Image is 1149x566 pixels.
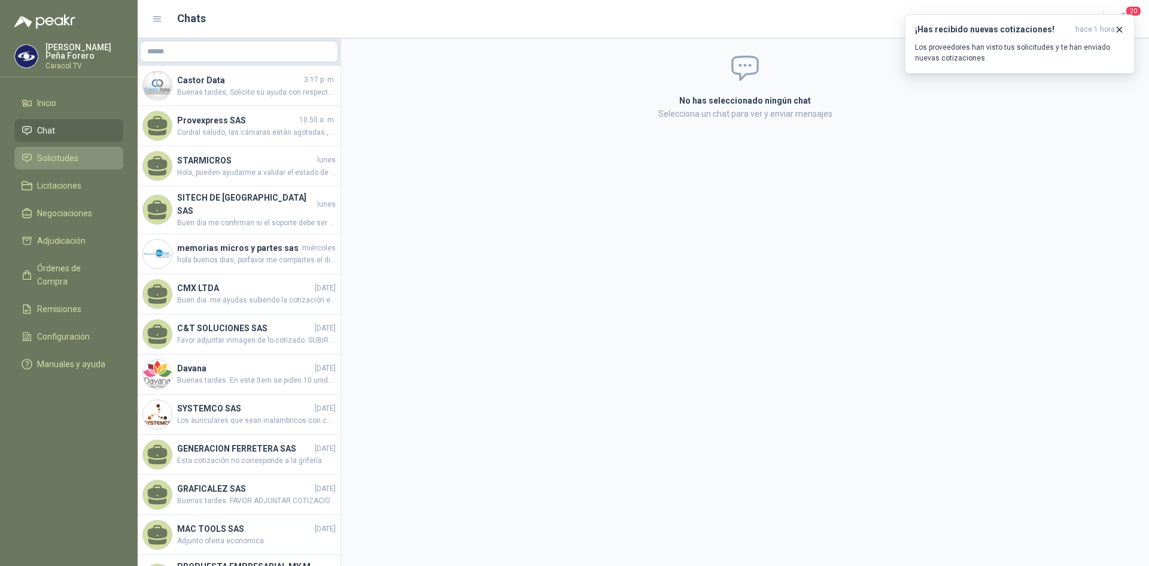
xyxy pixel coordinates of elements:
[315,323,336,334] span: [DATE]
[915,25,1071,35] h3: ¡Has recibido nuevas cotizaciones!
[14,14,75,29] img: Logo peakr
[45,43,123,60] p: [PERSON_NAME] Peña Forero
[138,186,341,234] a: SITECH DE [GEOGRAPHIC_DATA] SASlunesBuen dia me confirman si el soporte debe ser marca Dairu o po...
[138,355,341,395] a: Company LogoDavana[DATE]Buenas tardes. En este ítem se piden 10 unidades, combinadas y/o alternat...
[317,155,336,166] span: lunes
[177,442,312,455] h4: GENERACION FERRETERA SAS
[177,217,336,229] span: Buen dia me confirman si el soporte debe ser marca Dairu o podemos cotizar las que tengamos dispo...
[138,475,341,515] a: GRAFICALEZ SAS[DATE]Buenas tardes. FAVOR ADJUNTAR COTIZACION EN SU FORMATO
[138,106,341,146] a: Provexpress SAS10:50 a. m.Cordial saludo, las cámaras están agotadas , llegan en 30 dias, hubo ,m...
[177,295,336,306] span: Buen dia. me ayudas subiendo la cotización en el formato de ustedes. Gracias
[177,87,336,98] span: Buenas tardes, Solicito su ayuda con respecto a la necesidad, Los ing. me preguntan para que aire...
[37,152,78,165] span: Solicitudes
[14,353,123,376] a: Manuales y ayuda
[177,191,315,217] h4: SITECH DE [GEOGRAPHIC_DATA] SAS
[1075,25,1115,35] span: hace 1 hora
[14,147,123,170] a: Solicitudes
[177,495,336,507] span: Buenas tardes. FAVOR ADJUNTAR COTIZACION EN SU FORMATO
[177,375,336,386] span: Buenas tardes. En este ítem se piden 10 unidades, combinadas y/o alternativa para entregar las 10...
[138,515,341,555] a: MAC TOOLS SAS[DATE]Adjunto oferta economica
[302,243,336,254] span: miércoles
[905,14,1135,74] button: ¡Has recibido nuevas cotizaciones!hace 1 hora Los proveedores han visto tus solicitudes y te han ...
[177,127,336,138] span: Cordial saludo, las cámaras están agotadas , llegan en 30 dias, hubo ,mala información de parte d...
[14,257,123,293] a: Órdenes de Compra
[14,229,123,252] a: Adjudicación
[315,483,336,495] span: [DATE]
[304,74,336,86] span: 3:17 p. m.
[37,302,81,316] span: Remisiones
[14,202,123,225] a: Negociaciones
[177,322,312,335] h4: C&T SOLUCIONES SAS
[37,234,86,247] span: Adjudicación
[37,207,92,220] span: Negociaciones
[45,62,123,69] p: Caracol TV
[37,330,90,343] span: Configuración
[143,71,172,100] img: Company Logo
[143,400,172,429] img: Company Logo
[138,274,341,314] a: CMX LTDA[DATE]Buen dia. me ayudas subiendo la cotización en el formato de ustedes. Gracias
[177,255,336,266] span: hola buenos dias, porfavor me compartes el diseño . quedo super atenta
[177,10,206,27] h1: Chats
[138,66,341,106] a: Company LogoCastor Data3:17 p. m.Buenas tardes, Solicito su ayuda con respecto a la necesidad, Lo...
[536,107,954,120] p: Selecciona un chat para ver y enviar mensajes
[315,443,336,455] span: [DATE]
[177,282,312,295] h4: CMX LTDA
[138,435,341,475] a: GENERACION FERRETERA SAS[DATE]Esta cotización no corresponde a la grifería
[14,298,123,320] a: Remisiones
[177,482,312,495] h4: GRAFICALEZ SAS
[37,179,81,192] span: Licitaciones
[138,395,341,435] a: Company LogoSYSTEMCO SAS[DATE]Los auriculares que sean inalambricos con conexión a Bluetooth
[14,92,123,114] a: Inicio
[14,174,123,197] a: Licitaciones
[138,146,341,186] a: STARMICROSlunesHola, pueden ayudarme a validar el estado de entrega pedido 4510001845 por 5 MODEM...
[177,402,312,415] h4: SYSTEMCO SAS
[14,325,123,348] a: Configuración
[177,241,300,255] h4: memorias micros y partes sas
[143,240,172,268] img: Company Logo
[37,262,112,288] span: Órdenes de Compra
[177,415,336,426] span: Los auriculares que sean inalambricos con conexión a Bluetooth
[177,167,336,178] span: Hola, pueden ayudarme a validar el estado de entrega pedido 4510001845 por 5 MODEM 4G MW43TM LTE ...
[14,119,123,142] a: Chat
[138,234,341,274] a: Company Logomemorias micros y partes sasmiércoleshola buenos dias, porfavor me compartes el diseñ...
[15,45,38,68] img: Company Logo
[138,314,341,355] a: C&T SOLUCIONES SAS[DATE]Favor adjuntar inmagen de lo cotizado. SUBIR COTIZACION EN SU FORMATO
[177,114,297,127] h4: Provexpress SAS
[315,283,336,294] span: [DATE]
[177,535,336,547] span: Adjunto oferta economica
[315,363,336,374] span: [DATE]
[915,42,1124,63] p: Los proveedores han visto tus solicitudes y te han enviado nuevas cotizaciones.
[177,455,336,467] span: Esta cotización no corresponde a la grifería
[315,523,336,535] span: [DATE]
[37,124,55,137] span: Chat
[1125,5,1142,17] span: 20
[299,114,336,126] span: 10:50 a. m.
[177,335,336,346] span: Favor adjuntar inmagen de lo cotizado. SUBIR COTIZACION EN SU FORMATO
[315,403,336,414] span: [DATE]
[317,199,336,210] span: lunes
[37,358,105,371] span: Manuales y ayuda
[177,74,302,87] h4: Castor Data
[536,94,954,107] h2: No has seleccionado ningún chat
[1113,8,1135,30] button: 20
[37,96,56,110] span: Inicio
[177,522,312,535] h4: MAC TOOLS SAS
[177,154,315,167] h4: STARMICROS
[177,362,312,375] h4: Davana
[143,360,172,389] img: Company Logo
